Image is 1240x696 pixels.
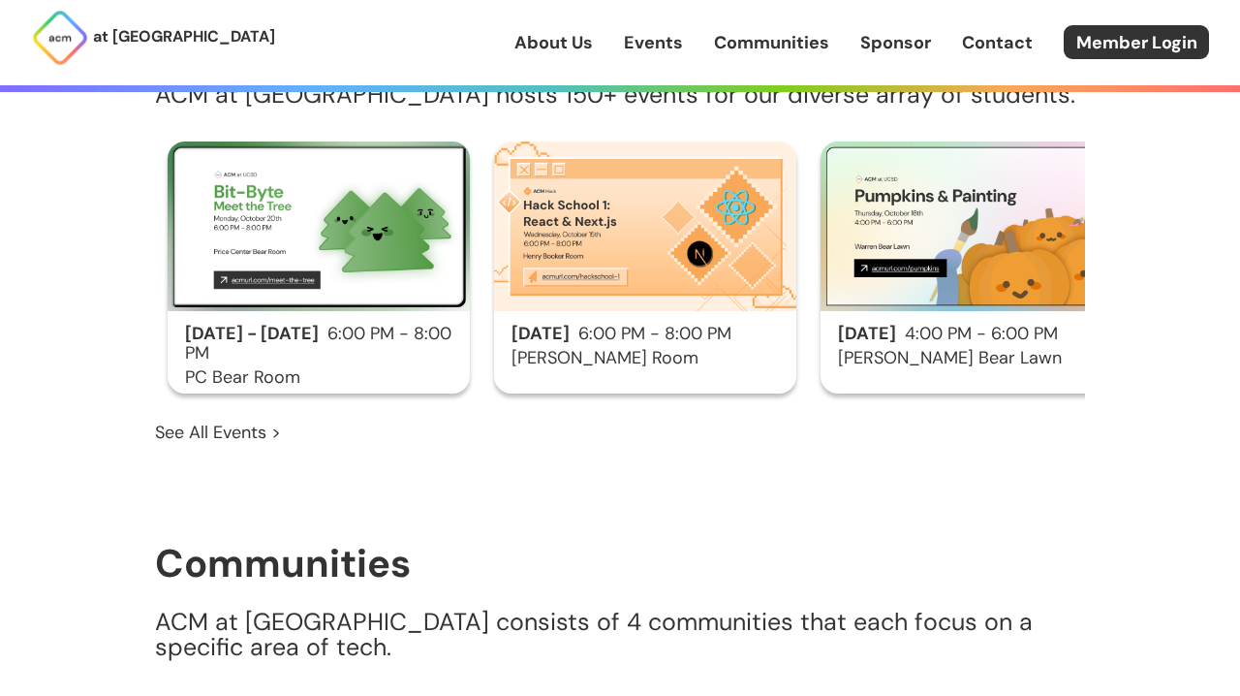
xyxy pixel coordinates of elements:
a: at [GEOGRAPHIC_DATA] [31,9,275,67]
span: [DATE] [838,322,896,345]
img: Pumpkins & Painting [821,142,1123,311]
h3: [PERSON_NAME] Room [494,349,796,368]
a: Communities [714,30,829,55]
p: ACM at [GEOGRAPHIC_DATA] hosts 150+ events for our diverse array of students. [155,82,1085,108]
p: at [GEOGRAPHIC_DATA] [93,24,275,49]
h3: [PERSON_NAME] Bear Lawn [821,349,1123,368]
a: See All Events > [155,420,281,445]
img: Bit Byte Meet the Tree [168,142,470,311]
a: Member Login [1064,25,1209,59]
span: [DATE] - [DATE] [185,322,319,345]
h3: PC Bear Room [168,368,470,388]
img: ACM Logo [31,9,89,67]
a: About Us [514,30,593,55]
h2: 6:00 PM - 8:00 PM [494,325,796,344]
h1: Communities [155,542,1085,585]
h2: 6:00 PM - 8:00 PM [168,325,470,364]
a: Events [624,30,683,55]
a: Sponsor [860,30,931,55]
img: Hack School 1: Building UIs w/ React & Next.js [494,142,796,311]
h2: 4:00 PM - 6:00 PM [821,325,1123,344]
a: Contact [962,30,1033,55]
span: [DATE] [511,322,570,345]
p: ACM at [GEOGRAPHIC_DATA] consists of 4 communities that each focus on a specific area of tech. [155,610,1085,660]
